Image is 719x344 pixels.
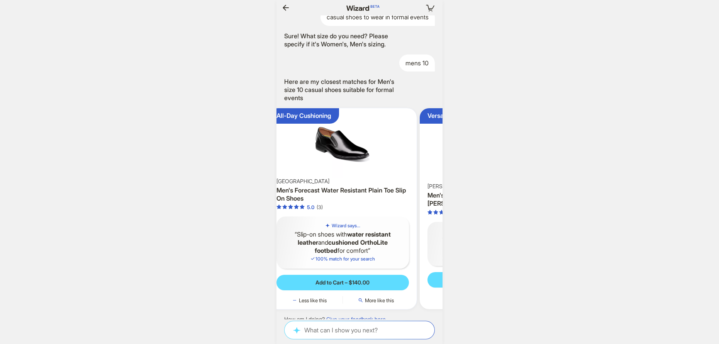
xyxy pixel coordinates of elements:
span: Add to Cart – $140.00 [315,279,370,286]
b: water resistant leather [298,230,391,246]
div: Versatile StyleMen's Oliver Logo Gross Grain Loafers[PERSON_NAME] [PERSON_NAME]Men's [PERSON_NAME... [420,108,568,309]
img: Men's Forecast Water Resistant Plain Toe Slip On Shoes [272,111,414,178]
span: star [439,210,444,215]
h5: Wizard says... [332,223,360,229]
span: More like this [365,297,394,303]
div: All-Day Cushioning [276,112,331,120]
h3: Men's Forecast Water Resistant Plain Toe Slip On Shoes [276,186,409,203]
span: star [427,210,432,215]
span: Less like this [299,297,327,303]
div: Versatile Style [427,112,469,120]
span: star [282,204,287,209]
b: cushioned OrthoLite footbed [315,238,388,254]
q: A with for versatile styling [434,235,554,252]
span: star [300,204,305,209]
div: How am I doing? [284,316,386,323]
span: star [276,204,281,209]
h3: Men's [PERSON_NAME] Logo [PERSON_NAME] Grain Loafers [427,191,560,208]
a: Give your feedback here [326,316,386,322]
span: star [288,204,293,209]
div: 5.0 out of 5 stars [427,209,465,216]
span: star [433,210,438,215]
div: (3) [317,204,323,211]
span: [PERSON_NAME] [PERSON_NAME] [427,183,513,190]
div: mens 10 [399,54,435,72]
span: star [294,204,299,209]
img: Men's Oliver Logo Gross Grain Loafers [423,111,565,183]
div: 5.0 out of 5 stars [276,204,314,211]
div: Sure! What size do you need? Please specify if it's Women's, Men's sizing. [284,32,400,48]
span: [GEOGRAPHIC_DATA] [276,178,329,185]
div: Here are my closest matches for Men's size 10 casual shoes suitable for formal events [284,78,400,102]
div: casual shoes to wear in formal events [320,9,435,26]
span: 100 % match for your search [310,256,375,262]
div: 5.0 [307,204,314,211]
q: Slip-on shoes with and for comfort [283,230,403,254]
